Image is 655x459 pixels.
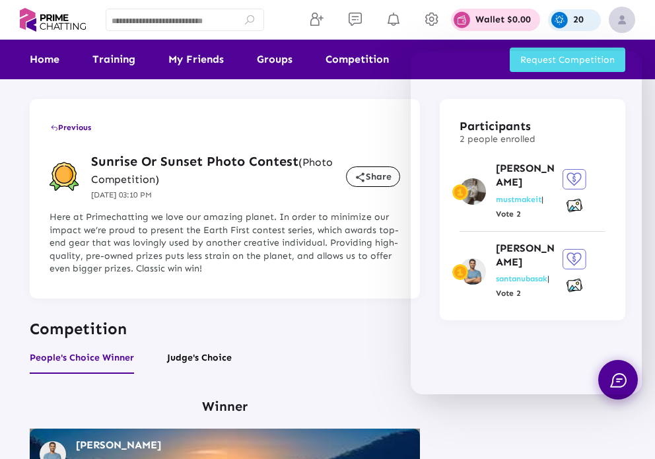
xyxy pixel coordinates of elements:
a: Home [30,40,59,79]
button: Judge's Choice [167,349,232,374]
a: Groups [257,40,293,79]
a: Competition [326,40,389,79]
p: 20 [573,15,584,24]
img: competition-badge.svg [50,162,79,192]
iframe: chat widget [411,409,642,439]
p: Wallet $0.00 [475,15,531,24]
img: logo [20,4,86,36]
p: Competition [30,318,420,339]
button: People's Choice Winner [30,349,134,374]
button: Request Competition [510,48,625,72]
iframe: chat widget [411,51,642,394]
span: Share [355,171,392,182]
button: Previous [50,116,92,139]
span: Previous [50,123,91,132]
p: Here at Primechatting we love our amazing planet. In order to minimize our impact we’re proud to ... [50,211,400,275]
p: [DATE] 03:10 PM [91,189,346,201]
iframe: chat widget [600,406,642,446]
a: Training [92,40,135,79]
button: Share [346,166,400,187]
h3: Sunrise Or Sunset Photo Contest [91,153,346,187]
a: My Friends [168,40,224,79]
p: [PERSON_NAME] [76,439,161,452]
mat-icon: share [355,172,366,183]
img: img [609,7,635,33]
